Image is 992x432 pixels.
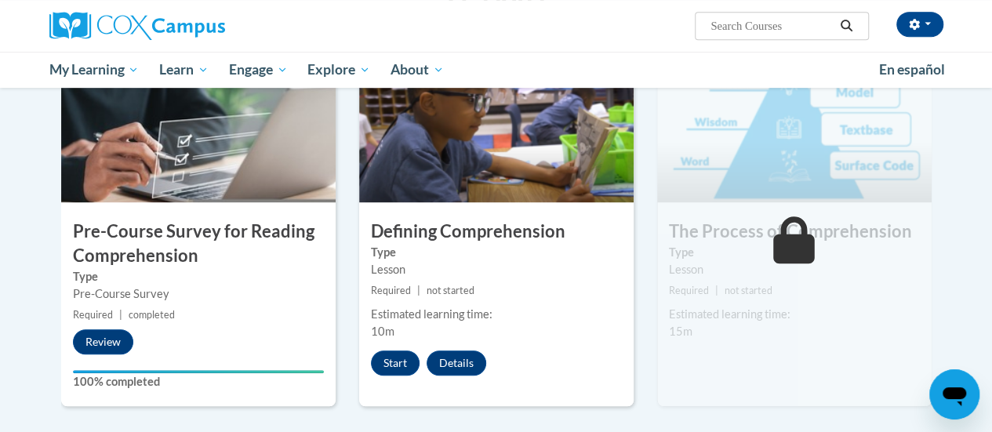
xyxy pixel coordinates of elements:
img: Course Image [359,45,634,202]
a: En español [869,53,955,86]
a: About [380,52,454,88]
label: Type [371,244,622,261]
div: Main menu [38,52,955,88]
img: Course Image [657,45,932,202]
label: 100% completed [73,373,324,390]
button: Start [371,350,420,376]
h3: Pre-Course Survey for Reading Comprehension [61,220,336,268]
span: Learn [159,60,209,79]
span: not started [427,285,474,296]
input: Search Courses [709,16,834,35]
div: Estimated learning time: [371,306,622,323]
span: | [119,309,122,321]
button: Review [73,329,133,354]
a: Engage [219,52,298,88]
iframe: Button to launch messaging window [929,369,979,419]
button: Search [834,16,858,35]
div: Lesson [669,261,920,278]
a: Learn [149,52,219,88]
span: completed [129,309,175,321]
div: Your progress [73,370,324,373]
h3: Defining Comprehension [359,220,634,244]
span: not started [725,285,772,296]
a: My Learning [39,52,150,88]
span: | [715,285,718,296]
label: Type [73,268,324,285]
img: Course Image [61,45,336,202]
div: Pre-Course Survey [73,285,324,303]
span: | [417,285,420,296]
span: Engage [229,60,288,79]
span: En español [879,61,945,78]
div: Estimated learning time: [669,306,920,323]
span: My Learning [49,60,139,79]
span: Required [371,285,411,296]
span: 10m [371,325,394,338]
button: Account Settings [896,12,943,37]
div: Lesson [371,261,622,278]
h3: The Process of Comprehension [657,220,932,244]
button: Details [427,350,486,376]
span: Explore [307,60,370,79]
img: Cox Campus [49,12,225,40]
label: Type [669,244,920,261]
span: Required [73,309,113,321]
a: Explore [297,52,380,88]
span: 15m [669,325,692,338]
span: About [391,60,444,79]
span: Required [669,285,709,296]
a: Cox Campus [49,12,332,40]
